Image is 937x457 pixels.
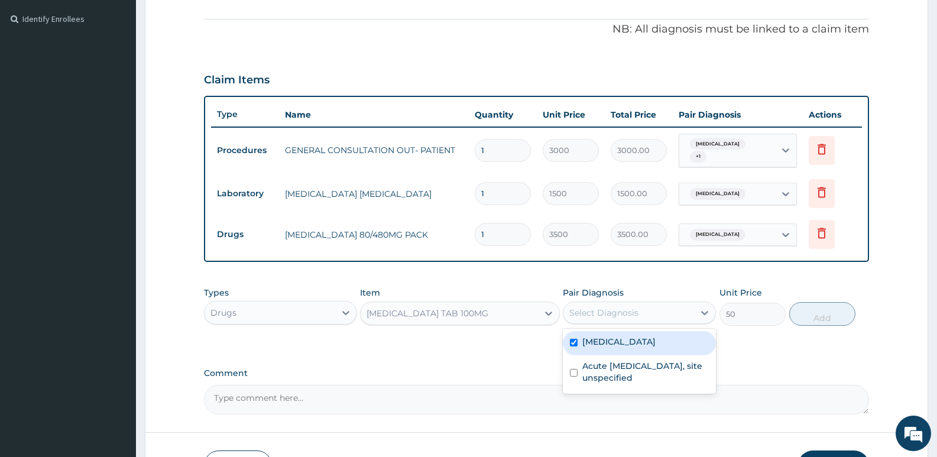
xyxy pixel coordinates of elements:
[22,59,48,89] img: d_794563401_company_1708531726252_794563401
[803,103,862,127] th: Actions
[211,223,279,245] td: Drugs
[69,149,163,268] span: We're online!
[789,302,855,326] button: Add
[537,103,605,127] th: Unit Price
[582,336,656,348] label: [MEDICAL_DATA]
[690,229,745,241] span: [MEDICAL_DATA]
[563,287,624,299] label: Pair Diagnosis
[605,103,673,127] th: Total Price
[204,74,270,87] h3: Claim Items
[690,138,745,150] span: [MEDICAL_DATA]
[204,22,869,37] p: NB: All diagnosis must be linked to a claim item
[279,182,469,206] td: [MEDICAL_DATA] [MEDICAL_DATA]
[204,288,229,298] label: Types
[211,103,279,125] th: Type
[194,6,222,34] div: Minimize live chat window
[279,223,469,247] td: [MEDICAL_DATA] 80/480MG PACK
[367,307,488,319] div: [MEDICAL_DATA] TAB 100MG
[6,323,225,364] textarea: Type your message and hit 'Enter'
[279,138,469,162] td: GENERAL CONSULTATION OUT- PATIENT
[204,368,869,378] label: Comment
[360,287,380,299] label: Item
[211,140,279,161] td: Procedures
[279,103,469,127] th: Name
[210,307,236,319] div: Drugs
[690,151,706,163] span: + 1
[690,188,745,200] span: [MEDICAL_DATA]
[569,307,638,319] div: Select Diagnosis
[673,103,803,127] th: Pair Diagnosis
[582,360,709,384] label: Acute [MEDICAL_DATA], site unspecified
[211,183,279,205] td: Laboratory
[61,66,199,82] div: Chat with us now
[719,287,762,299] label: Unit Price
[469,103,537,127] th: Quantity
